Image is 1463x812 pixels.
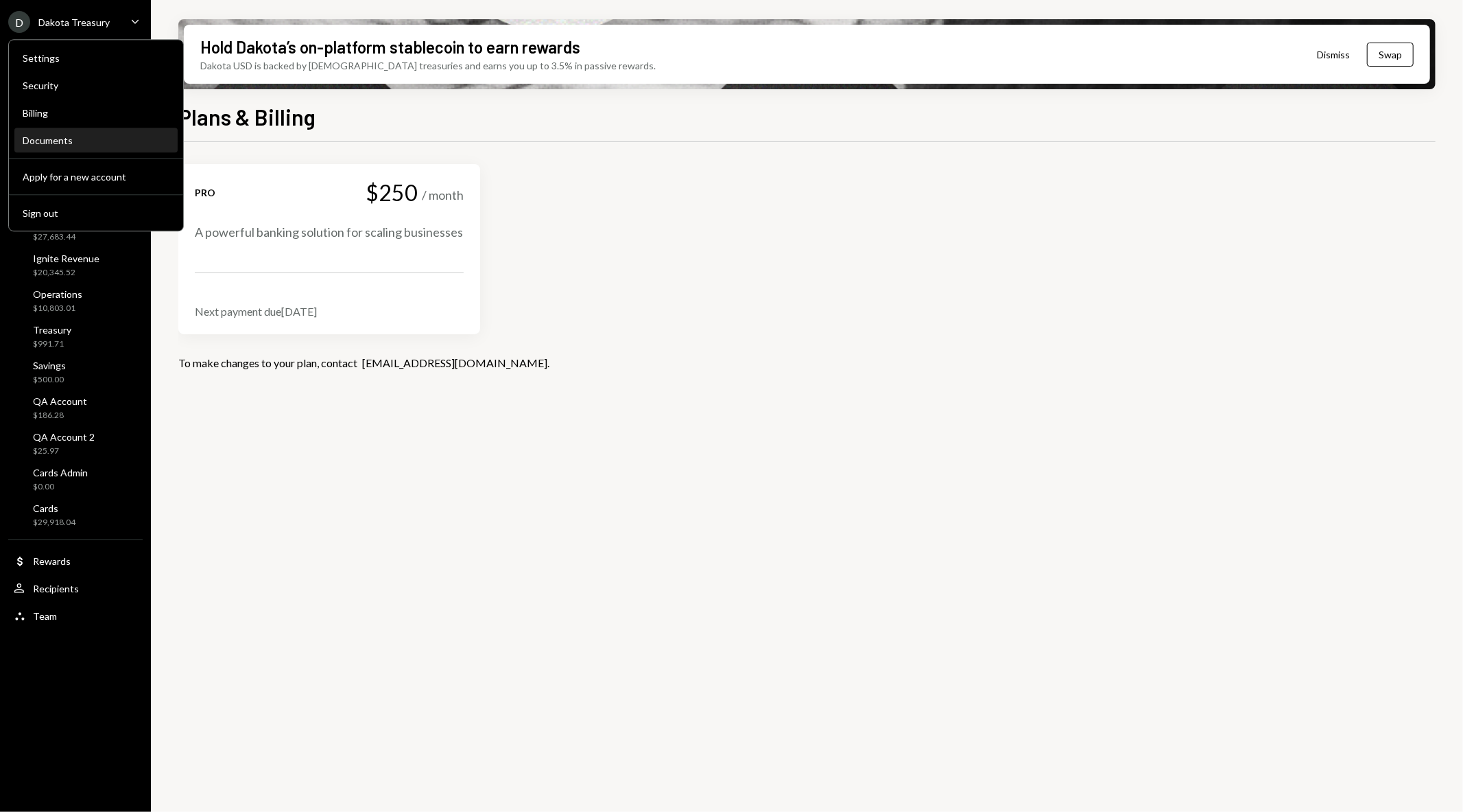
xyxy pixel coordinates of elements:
[366,181,418,205] div: $250
[14,201,178,226] button: Sign out
[33,360,66,371] div: Savings
[33,267,99,279] div: $20,345.52
[33,288,82,300] div: Operations
[33,445,95,457] div: $25.97
[14,45,178,70] a: Settings
[8,603,143,628] a: Team
[33,583,79,594] div: Recipients
[200,36,580,58] div: Hold Dakota’s on-platform stablecoin to earn rewards
[38,16,110,28] div: Dakota Treasury
[178,356,1436,369] div: To make changes to your plan, contact .
[33,338,71,350] div: $991.71
[362,356,547,371] a: [EMAIL_ADDRESS][DOMAIN_NAME]
[23,135,169,146] div: Documents
[195,305,464,318] div: Next payment due [DATE]
[8,356,143,388] a: Savings$500.00
[14,73,178,97] a: Security
[23,52,169,64] div: Settings
[33,431,95,443] div: QA Account 2
[33,324,71,336] div: Treasury
[14,100,178,125] a: Billing
[8,427,143,460] a: QA Account 2$25.97
[8,463,143,496] a: Cards Admin$0.00
[195,186,215,199] div: Pro
[200,58,656,73] div: Dakota USD is backed by [DEMOGRAPHIC_DATA] treasuries and earns you up to 3.5% in passive rewards.
[8,11,30,33] div: D
[33,303,82,314] div: $10,803.01
[195,224,464,241] div: A powerful banking solution for scaling businesses
[33,410,87,421] div: $186.28
[1300,38,1367,71] button: Dismiss
[8,248,143,281] a: Ignite Revenue$20,345.52
[33,395,87,407] div: QA Account
[8,320,143,353] a: Treasury$991.71
[8,548,143,573] a: Rewards
[33,610,57,622] div: Team
[178,103,316,130] h1: Plans & Billing
[8,284,143,317] a: Operations$10,803.01
[23,207,169,219] div: Sign out
[23,80,169,91] div: Security
[33,467,88,478] div: Cards Admin
[23,171,169,183] div: Apply for a new account
[33,502,75,514] div: Cards
[14,128,178,152] a: Documents
[8,391,143,424] a: QA Account$186.28
[33,517,75,529] div: $29,918.04
[33,374,66,386] div: $500.00
[33,253,99,264] div: Ignite Revenue
[14,165,178,189] button: Apply for a new account
[1367,43,1414,67] button: Swap
[422,187,464,204] div: / month
[8,498,143,531] a: Cards$29,918.04
[8,576,143,601] a: Recipients
[33,481,88,493] div: $0.00
[23,107,169,119] div: Billing
[33,555,71,567] div: Rewards
[33,231,119,243] div: $27,683.44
